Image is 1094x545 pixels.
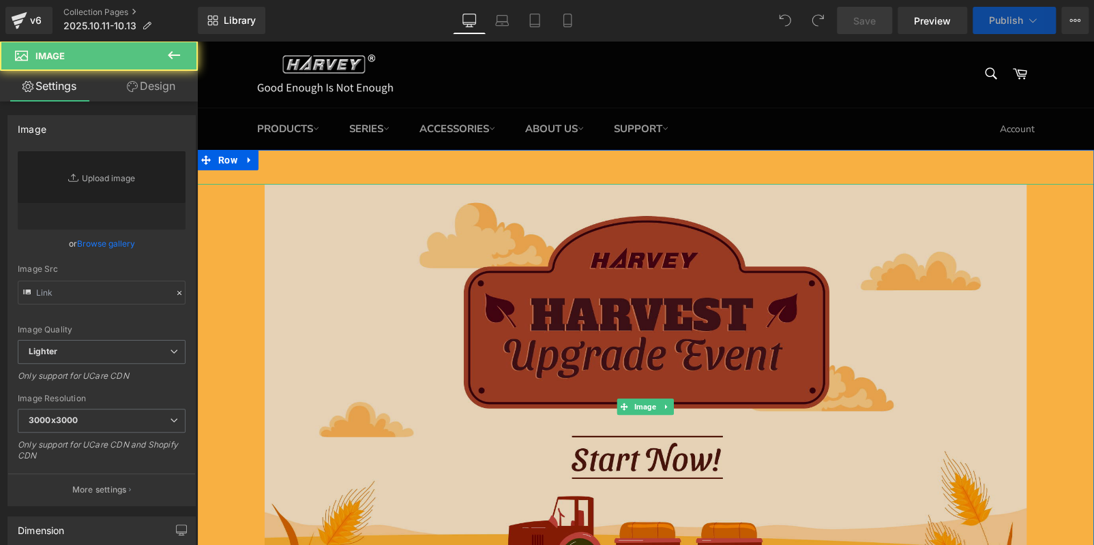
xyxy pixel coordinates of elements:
[102,71,201,102] a: Design
[1061,7,1089,34] button: More
[804,7,831,34] button: Redo
[63,7,198,18] a: Collection Pages
[46,67,136,109] a: PRODUCTS
[898,7,967,34] a: Preview
[973,7,1056,34] button: Publish
[518,7,551,34] a: Tablet
[453,7,486,34] a: Desktop
[18,325,186,334] div: Image Quality
[462,358,477,374] a: Expand / Collapse
[486,7,518,34] a: Laptop
[551,7,584,34] a: Mobile
[27,12,44,29] div: v6
[18,281,186,305] input: Link
[5,7,53,34] a: v6
[796,68,844,108] a: Account
[8,473,195,505] button: More settings
[18,517,65,536] div: Dimension
[434,358,462,374] span: Image
[989,15,1023,26] span: Publish
[209,67,312,109] a: ACCESSORIES
[403,67,485,109] a: SUPPORT
[18,439,186,470] div: Only support for UCare CDN and Shopify CDN
[29,346,57,356] b: Lighter
[18,109,44,129] span: Row
[18,236,186,251] div: or
[198,7,265,34] a: New Library
[138,67,206,109] a: SERIES
[18,371,186,390] div: Only support for UCare CDN
[35,50,65,61] span: Image
[77,232,135,255] a: Browse gallery
[853,14,876,28] span: Save
[18,116,46,135] div: Image
[60,14,196,53] img: Harvey Woodworking
[18,394,186,403] div: Image Resolution
[771,7,799,34] button: Undo
[314,67,400,109] a: ABOUT US
[63,20,136,31] span: 2025.10.11-10.13
[18,264,186,274] div: Image Src
[914,14,951,28] span: Preview
[224,14,256,27] span: Library
[72,484,127,496] p: More settings
[44,109,61,129] a: Expand / Collapse
[29,415,78,425] b: 3000x3000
